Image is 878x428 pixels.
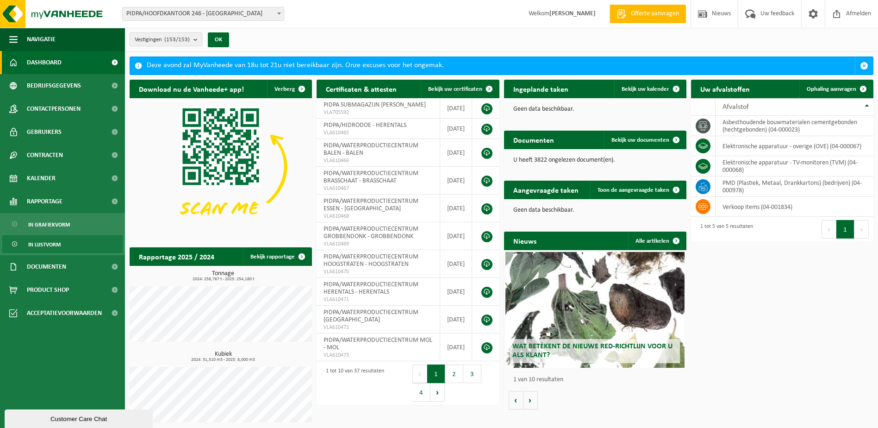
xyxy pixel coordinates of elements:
h2: Download nu de Vanheede+ app! [130,80,253,98]
button: Volgende [523,391,538,409]
button: Previous [822,220,836,239]
iframe: chat widget [5,408,155,428]
span: Acceptatievoorwaarden [27,302,102,325]
div: 1 tot 5 van 5 resultaten [696,219,753,239]
td: [DATE] [440,278,472,306]
a: Bekijk uw kalender [614,80,685,98]
span: VLA610473 [324,352,432,359]
button: Vorige [509,391,523,409]
span: VLA610469 [324,240,432,248]
span: In lijstvorm [28,236,61,253]
span: PIDPA/WATERPRODUCTIECENTRUM HOOGSTRATEN - HOOGSTRATEN [324,253,418,268]
span: Navigatie [27,28,56,51]
span: Rapportage [27,190,62,213]
span: PIDPA/HIDRODOE - HERENTALS [324,122,406,129]
span: PIDPA/WATERPRODUCTIECENTRUM BRASSCHAAT - BRASSCHAAT [324,170,418,184]
p: Geen data beschikbaar. [513,207,677,214]
span: VLA610465 [324,129,432,137]
span: Bedrijfsgegevens [27,74,81,97]
a: Offerte aanvragen [610,5,686,23]
strong: [PERSON_NAME] [549,10,596,17]
button: 4 [412,383,430,402]
a: In grafiekvorm [2,215,123,233]
td: PMD (Plastiek, Metaal, Drankkartons) (bedrijven) (04-000978) [716,176,873,197]
span: Offerte aanvragen [629,9,681,19]
h2: Aangevraagde taken [504,181,588,199]
td: [DATE] [440,306,472,334]
a: Ophaling aanvragen [799,80,872,98]
span: PIDPA/WATERPRODUCTIECENTRUM ESSEN - [GEOGRAPHIC_DATA] [324,198,418,212]
td: [DATE] [440,195,472,222]
p: U heeft 3822 ongelezen document(en). [513,157,677,164]
h2: Ingeplande taken [504,80,578,98]
a: Bekijk uw certificaten [421,80,498,98]
span: Contactpersonen [27,97,81,120]
div: 1 tot 10 van 37 resultaten [321,364,384,403]
count: (153/153) [164,37,190,43]
span: Bekijk uw documenten [611,137,669,143]
h3: Kubiek [134,351,312,362]
a: Bekijk uw documenten [604,131,685,149]
span: VLA610468 [324,213,432,220]
span: VLA610467 [324,185,432,192]
span: Contracten [27,144,63,167]
span: VLA705592 [324,109,432,116]
button: 1 [836,220,854,239]
td: [DATE] [440,119,472,139]
button: Verberg [267,80,311,98]
td: [DATE] [440,334,472,361]
span: 2024: 258,767 t - 2025: 254,180 t [134,277,312,282]
td: [DATE] [440,139,472,167]
span: VLA610471 [324,296,432,303]
a: Bekijk rapportage [243,247,311,266]
span: Toon de aangevraagde taken [598,187,669,193]
span: PIDPA/HOOFDKANTOOR 246 - ANTWERPEN [122,7,284,21]
button: 2 [445,365,463,383]
span: In grafiekvorm [28,216,70,233]
button: Next [854,220,869,239]
img: Download de VHEPlus App [130,98,312,235]
p: Geen data beschikbaar. [513,106,677,113]
span: Documenten [27,255,66,278]
td: [DATE] [440,98,472,119]
span: Vestigingen [135,33,190,47]
span: Dashboard [27,51,62,74]
td: asbesthoudende bouwmaterialen cementgebonden (hechtgebonden) (04-000023) [716,116,873,136]
button: OK [208,32,229,47]
span: Afvalstof [722,103,749,111]
h2: Documenten [504,131,563,149]
span: Gebruikers [27,120,62,144]
span: Verberg [274,86,295,92]
span: PIDPA/WATERPRODUCTIECENTRUM BALEN - BALEN [324,142,418,157]
span: VLA610472 [324,324,432,331]
span: PIDPA/HOOFDKANTOOR 246 - ANTWERPEN [123,7,284,20]
span: Bekijk uw certificaten [428,86,482,92]
span: VLA610470 [324,268,432,276]
span: PIDPA/WATERPRODUCTIECENTRUM MOL - MOL [324,337,432,351]
span: 2024: 31,510 m3 - 2025: 8,000 m3 [134,358,312,362]
button: 3 [463,365,481,383]
td: [DATE] [440,250,472,278]
h2: Certificaten & attesten [317,80,406,98]
td: [DATE] [440,167,472,195]
span: Ophaling aanvragen [807,86,856,92]
h3: Tonnage [134,271,312,282]
p: 1 van 10 resultaten [513,377,682,383]
span: PIDPA/WATERPRODUCTIECENTRUM GROBBENDONK - GROBBENDONK [324,226,418,240]
div: Deze avond zal MyVanheede van 18u tot 21u niet bereikbaar zijn. Onze excuses voor het ongemak. [147,57,855,75]
button: Next [430,383,445,402]
span: PIDPA SUBMAGAZIJN [PERSON_NAME] [324,101,426,108]
a: Toon de aangevraagde taken [590,181,685,199]
td: [DATE] [440,222,472,250]
a: Alle artikelen [628,232,685,250]
a: In lijstvorm [2,235,123,253]
h2: Rapportage 2025 / 2024 [130,247,224,265]
span: Kalender [27,167,56,190]
button: Vestigingen(153/153) [130,32,202,46]
button: 1 [427,365,445,383]
span: PIDPA/WATERPRODUCTIECENTRUM HERENTALS - HERENTALS [324,281,418,296]
span: Wat betekent de nieuwe RED-richtlijn voor u als klant? [512,343,673,359]
a: Wat betekent de nieuwe RED-richtlijn voor u als klant? [505,252,684,368]
span: Product Shop [27,278,69,302]
td: verkoop items (04-001834) [716,197,873,217]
